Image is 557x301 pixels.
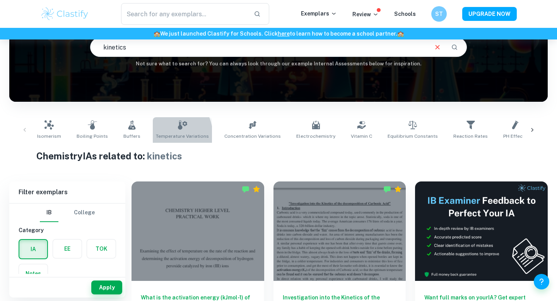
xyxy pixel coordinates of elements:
[224,133,281,140] span: Concentration Variations
[242,185,249,193] img: Marked
[123,133,140,140] span: Buffers
[301,9,337,18] p: Exemplars
[37,133,61,140] span: Isomerism
[397,31,404,37] span: 🏫
[462,7,517,21] button: UPGRADE NOW
[36,149,521,163] h1: Chemistry IAs related to:
[121,3,248,25] input: Search for any exemplars...
[435,10,444,18] h6: ST
[534,274,549,289] button: Help and Feedback
[91,36,427,58] input: E.g. enthalpy of combustion, Winkler method, phosphate and temperature...
[296,133,335,140] span: Electrochemistry
[156,133,209,140] span: Temperature Variations
[352,10,379,19] p: Review
[19,226,116,234] h6: Category
[388,133,438,140] span: Equilibrium Constants
[40,204,58,222] button: IB
[74,204,95,222] button: College
[19,264,48,283] button: Notes
[2,29,555,38] h6: We just launched Clastify for Schools. Click to learn how to become a school partner.
[77,133,108,140] span: Boiling Points
[394,11,416,17] a: Schools
[253,185,260,193] div: Premium
[40,6,89,22] img: Clastify logo
[431,6,447,22] button: ST
[154,31,160,37] span: 🏫
[351,133,372,140] span: Vitamin C
[430,40,445,55] button: Clear
[19,240,47,258] button: IA
[453,133,488,140] span: Reaction Rates
[383,185,391,193] img: Marked
[448,41,461,54] button: Search
[40,204,95,222] div: Filter type choice
[394,185,402,193] div: Premium
[278,31,290,37] a: here
[87,239,116,258] button: TOK
[503,133,527,140] span: pH Effects
[91,280,122,294] button: Apply
[9,60,548,68] h6: Not sure what to search for? You can always look through our example Internal Assessments below f...
[53,239,82,258] button: EE
[147,150,182,161] span: kinetics
[9,181,125,203] h6: Filter exemplars
[415,181,548,281] img: Thumbnail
